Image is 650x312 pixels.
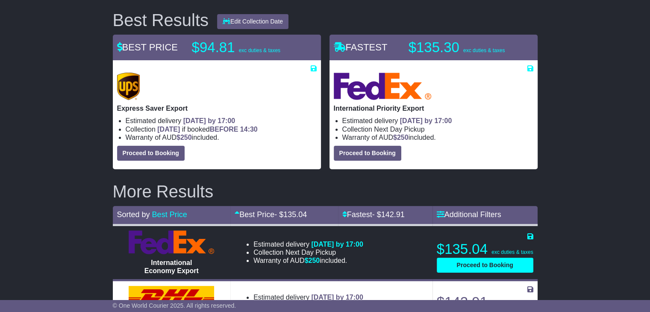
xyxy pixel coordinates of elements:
[305,257,320,264] span: $
[117,104,317,112] p: Express Saver Export
[235,210,307,219] a: Best Price- $135.04
[180,134,192,141] span: 250
[397,134,409,141] span: 250
[374,126,424,133] span: Next Day Pickup
[183,117,235,124] span: [DATE] by 17:00
[334,104,533,112] p: International Priority Export
[126,117,317,125] li: Estimated delivery
[113,182,538,201] h2: More Results
[400,117,452,124] span: [DATE] by 17:00
[109,11,213,29] div: Best Results
[311,294,363,301] span: [DATE] by 17:00
[239,47,280,53] span: exc duties & taxes
[253,256,363,265] li: Warranty of AUD included.
[372,210,405,219] span: - $
[117,210,150,219] span: Sorted by
[409,39,515,56] p: $135.30
[144,259,199,274] span: International Economy Export
[253,293,385,301] li: Estimated delivery
[152,210,187,219] a: Best Price
[308,257,320,264] span: 250
[285,249,336,256] span: Next Day Pickup
[437,258,533,273] button: Proceed to Booking
[342,125,533,133] li: Collection
[210,126,238,133] span: BEFORE
[437,294,533,311] p: $142.91
[437,210,501,219] a: Additional Filters
[491,249,533,255] span: exc duties & taxes
[126,125,317,133] li: Collection
[393,134,409,141] span: $
[117,146,185,161] button: Proceed to Booking
[117,42,178,53] span: BEST PRICE
[342,210,405,219] a: Fastest- $142.91
[274,210,307,219] span: - $
[192,39,299,56] p: $94.81
[381,210,405,219] span: 142.91
[217,14,288,29] button: Edit Collection Date
[117,73,140,100] img: UPS (new): Express Saver Export
[253,240,363,248] li: Estimated delivery
[126,133,317,141] li: Warranty of AUD included.
[334,146,401,161] button: Proceed to Booking
[342,133,533,141] li: Warranty of AUD included.
[334,73,432,100] img: FedEx Express: International Priority Export
[463,47,505,53] span: exc duties & taxes
[157,126,180,133] span: [DATE]
[129,230,214,254] img: FedEx Express: International Economy Export
[283,210,307,219] span: 135.04
[240,126,258,133] span: 14:30
[176,134,192,141] span: $
[113,302,236,309] span: © One World Courier 2025. All rights reserved.
[342,117,533,125] li: Estimated delivery
[437,241,533,258] p: $135.04
[157,126,257,133] span: if booked
[253,248,363,256] li: Collection
[129,286,214,305] img: DHL: Express Worldwide Export
[311,241,363,248] span: [DATE] by 17:00
[334,42,388,53] span: FASTEST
